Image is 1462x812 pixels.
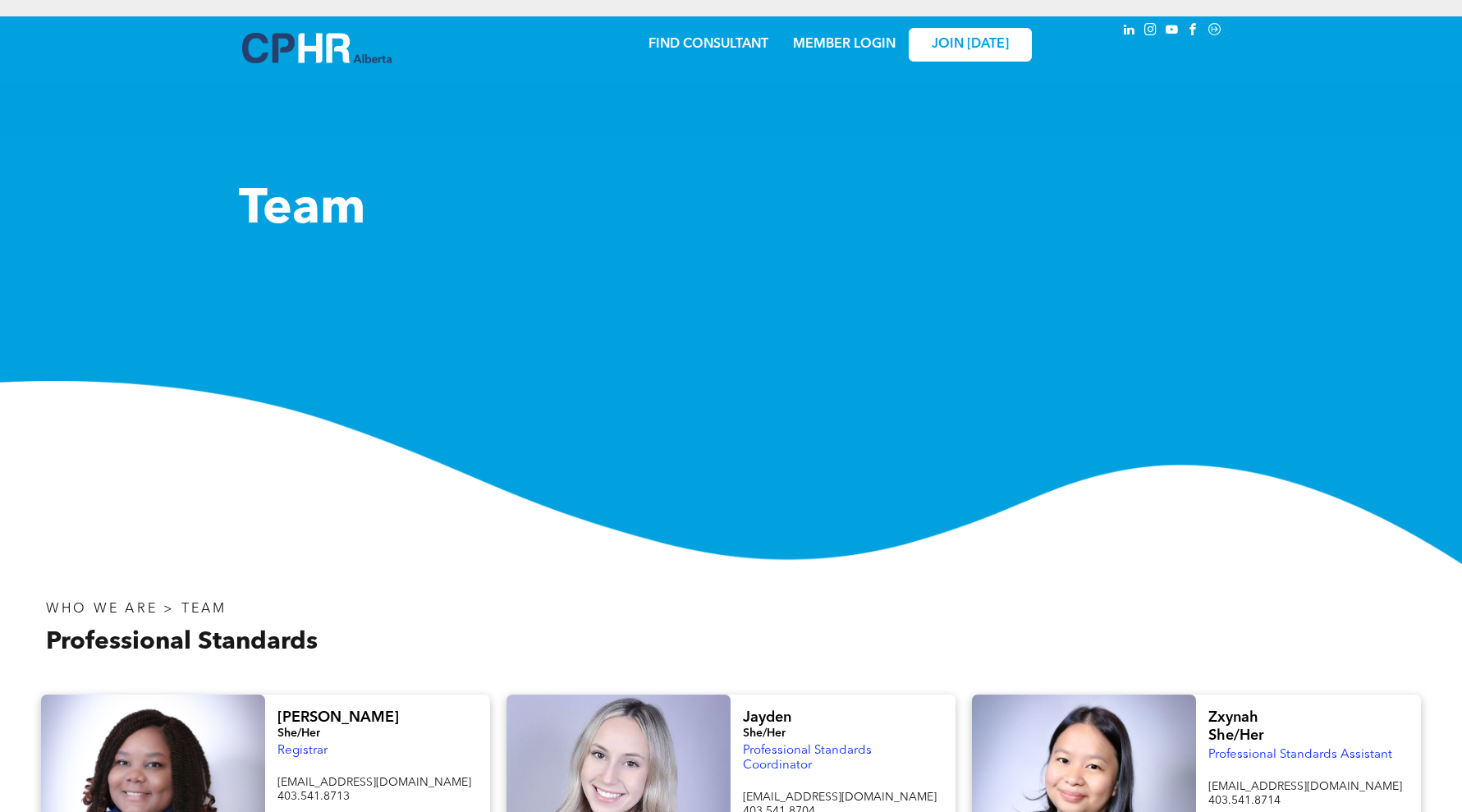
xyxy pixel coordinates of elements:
[1121,21,1139,43] a: linkedin
[743,745,872,772] span: Professional Standards Coordinator
[239,186,365,235] span: Team
[1163,21,1181,43] a: youtube
[1185,21,1203,43] a: facebook
[1208,781,1402,792] span: [EMAIL_ADDRESS][DOMAIN_NAME]
[932,37,1009,53] span: JOIN [DATE]
[277,791,350,802] span: 403.541.8713
[1208,749,1392,761] span: Professional Standards Assistant
[1142,21,1160,43] a: instagram
[743,710,791,725] span: Jayden
[1208,710,1264,743] span: Zxynah She/Her
[909,28,1032,62] a: JOIN [DATE]
[46,603,227,616] span: WHO WE ARE > TEAM
[649,38,768,51] a: FIND CONSULTANT
[1208,795,1281,806] span: 403.541.8714
[277,710,399,725] span: [PERSON_NAME]
[46,630,318,654] span: Professional Standards
[1206,21,1224,43] a: Social network
[743,791,937,803] span: [EMAIL_ADDRESS][DOMAIN_NAME]
[793,38,896,51] a: MEMBER LOGIN
[277,777,471,788] span: [EMAIL_ADDRESS][DOMAIN_NAME]
[743,727,786,739] span: She/Her
[277,727,320,739] span: She/Her
[242,33,392,63] img: A blue and white logo for cp alberta
[277,745,328,757] span: Registrar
